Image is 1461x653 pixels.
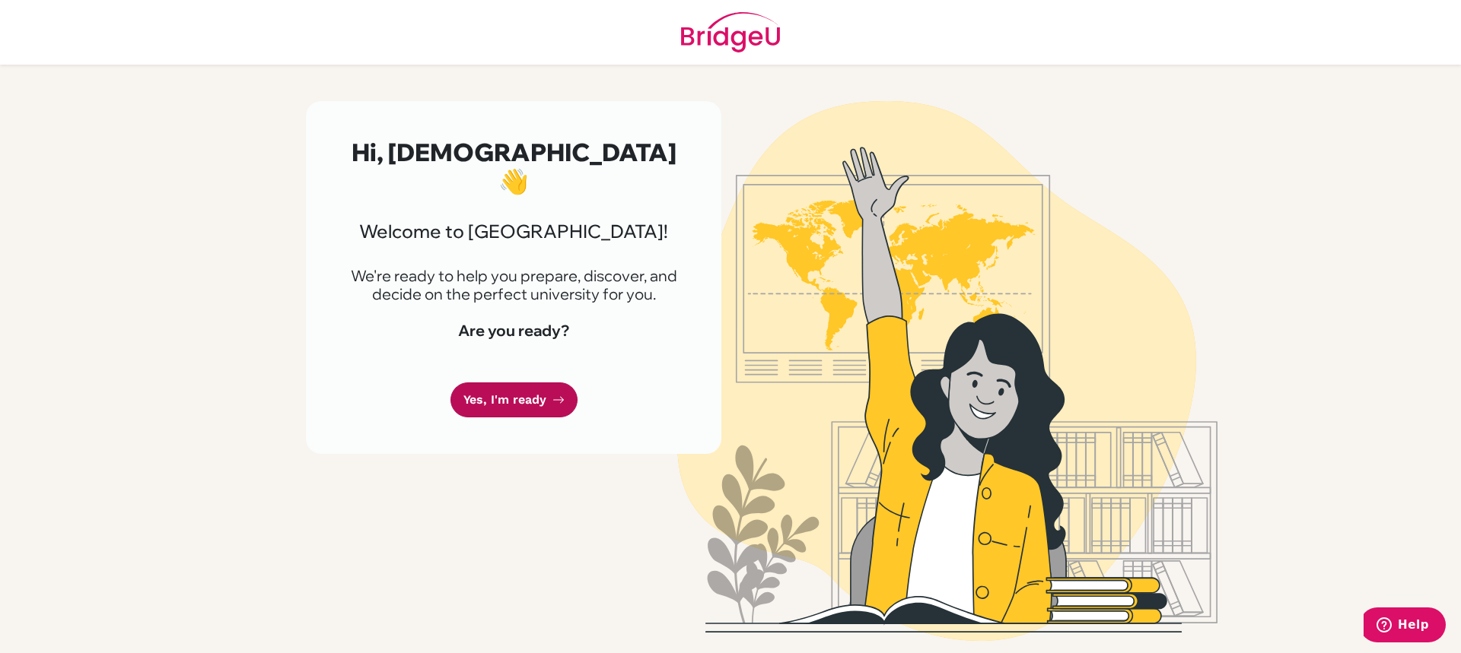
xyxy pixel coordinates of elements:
h3: Welcome to [GEOGRAPHIC_DATA]! [342,220,685,242]
iframe: Opens a widget where you can find more information [1364,607,1446,645]
p: We're ready to help you prepare, discover, and decide on the perfect university for you. [342,267,685,303]
img: Welcome to Bridge U [514,101,1381,641]
h2: Hi, [DEMOGRAPHIC_DATA] 👋 [342,138,685,196]
a: Yes, I'm ready [450,382,578,418]
h4: Are you ready? [342,322,685,340]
